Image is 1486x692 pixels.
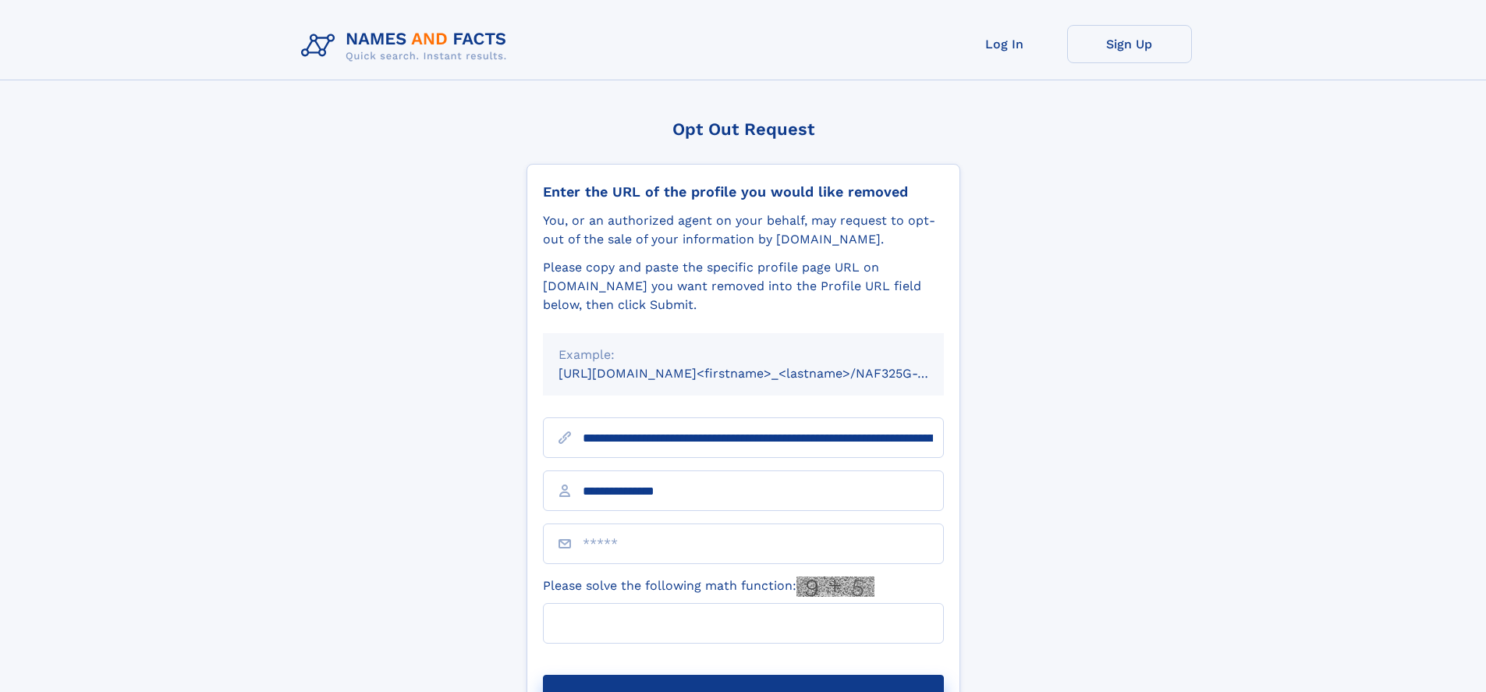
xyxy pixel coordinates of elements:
label: Please solve the following math function: [543,577,874,597]
div: Example: [559,346,928,364]
div: Enter the URL of the profile you would like removed [543,183,944,201]
div: You, or an authorized agent on your behalf, may request to opt-out of the sale of your informatio... [543,211,944,249]
a: Sign Up [1067,25,1192,63]
a: Log In [942,25,1067,63]
small: [URL][DOMAIN_NAME]<firstname>_<lastname>/NAF325G-xxxxxxxx [559,366,974,381]
div: Opt Out Request [527,119,960,139]
img: Logo Names and Facts [295,25,520,67]
div: Please copy and paste the specific profile page URL on [DOMAIN_NAME] you want removed into the Pr... [543,258,944,314]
